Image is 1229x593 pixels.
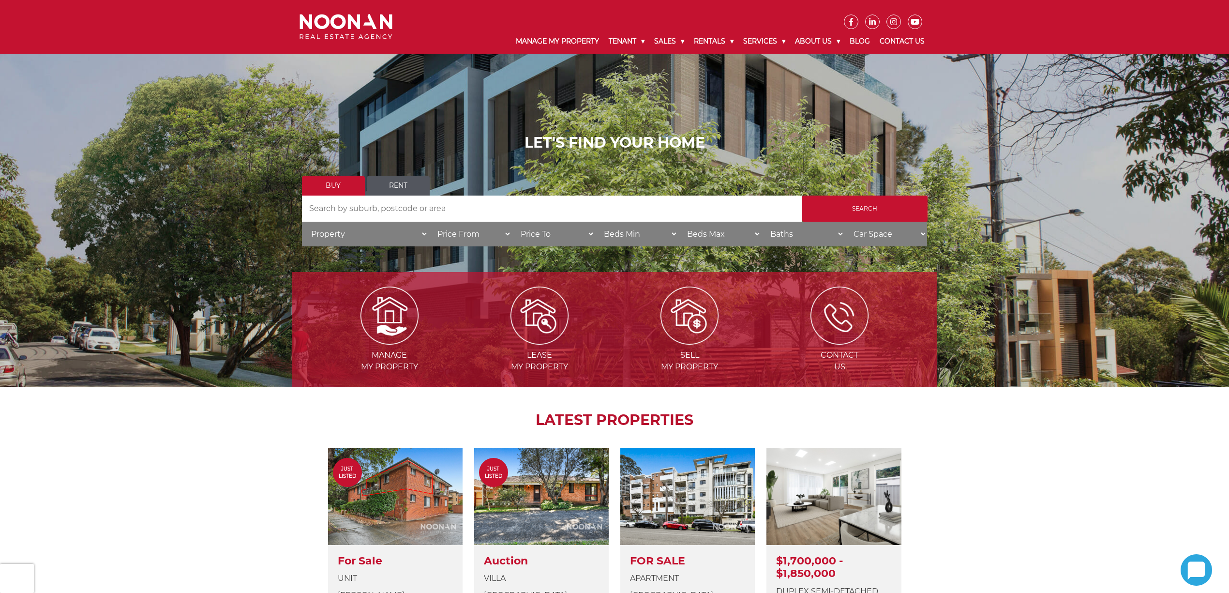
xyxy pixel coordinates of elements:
[604,29,649,54] a: Tenant
[810,287,869,345] img: ICONS
[333,465,362,480] span: Just Listed
[765,350,914,373] span: Contact Us
[615,310,764,371] a: Sellmy Property
[465,350,614,373] span: Lease my Property
[511,29,604,54] a: Manage My Property
[302,134,928,152] h1: LET'S FIND YOUR HOME
[649,29,689,54] a: Sales
[479,465,508,480] span: Just Listed
[465,310,614,371] a: Leasemy Property
[315,310,464,371] a: Managemy Property
[615,350,764,373] span: Sell my Property
[845,29,875,54] a: Blog
[302,176,365,196] a: Buy
[875,29,929,54] a: Contact Us
[300,14,392,40] img: Noonan Real Estate Agency
[660,287,719,345] img: Sell my property
[790,29,845,54] a: About Us
[802,196,928,222] input: Search
[765,310,914,371] a: ContactUs
[738,29,790,54] a: Services
[316,411,913,429] h2: LATEST PROPERTIES
[360,287,419,345] img: Manage my Property
[510,287,569,345] img: Lease my property
[302,196,802,222] input: Search by suburb, postcode or area
[689,29,738,54] a: Rentals
[315,350,464,373] span: Manage my Property
[367,176,430,196] a: Rent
